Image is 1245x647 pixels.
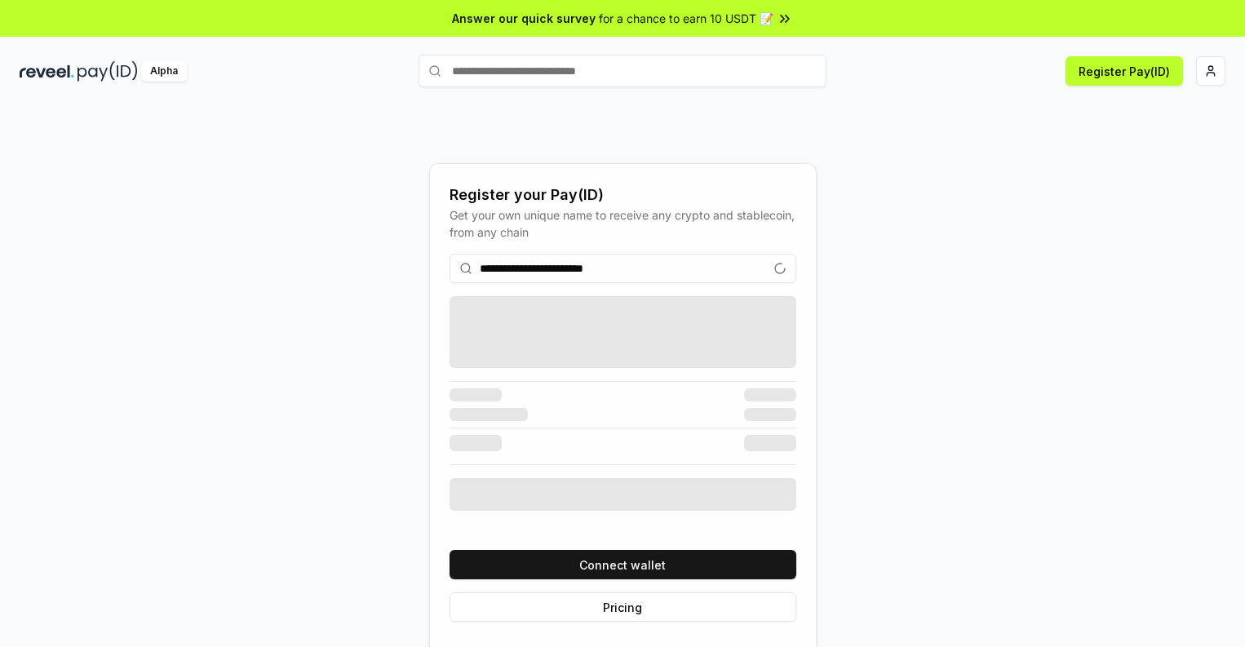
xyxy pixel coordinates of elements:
[78,61,138,82] img: pay_id
[452,10,596,27] span: Answer our quick survey
[450,184,796,206] div: Register your Pay(ID)
[20,61,74,82] img: reveel_dark
[1066,56,1183,86] button: Register Pay(ID)
[450,592,796,622] button: Pricing
[599,10,773,27] span: for a chance to earn 10 USDT 📝
[450,550,796,579] button: Connect wallet
[141,61,187,82] div: Alpha
[450,206,796,241] div: Get your own unique name to receive any crypto and stablecoin, from any chain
